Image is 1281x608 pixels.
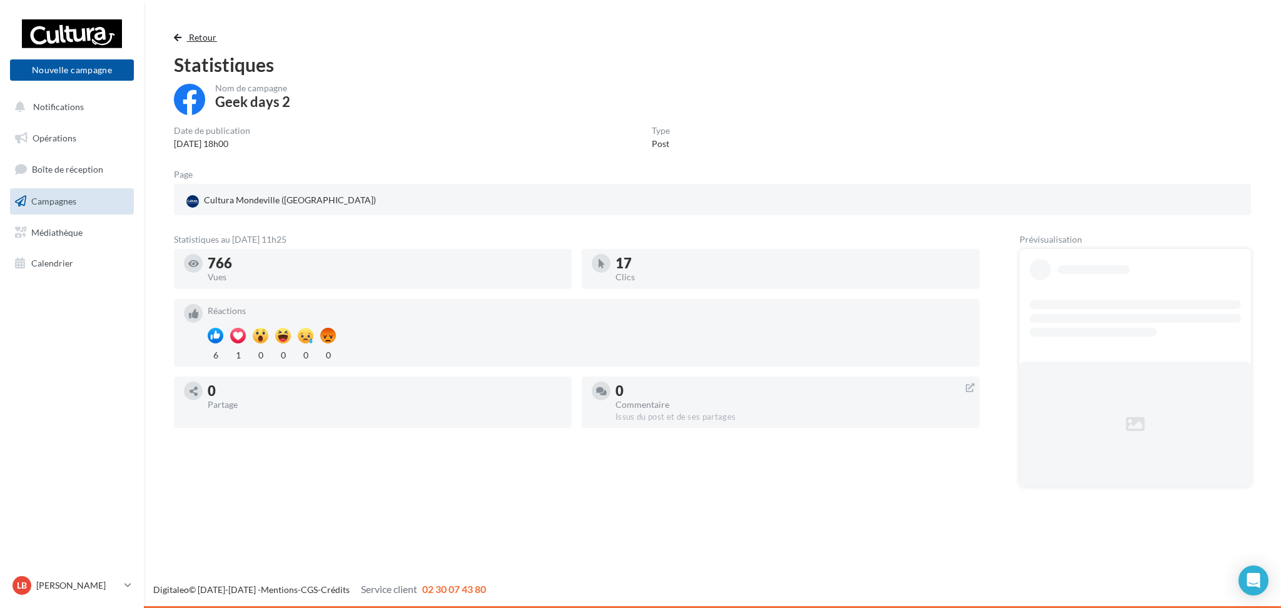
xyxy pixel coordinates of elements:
button: Nouvelle campagne [10,59,134,81]
a: Médiathèque [8,220,136,246]
div: 0 [615,384,970,398]
span: Opérations [33,133,76,143]
span: © [DATE]-[DATE] - - - [153,584,486,595]
span: Campagnes [31,196,76,206]
a: Crédits [321,584,350,595]
div: Commentaire [615,400,970,409]
span: LB [17,579,27,592]
span: 02 30 07 43 80 [422,583,486,595]
span: Notifications [33,101,84,112]
div: Post [652,138,670,150]
div: Nom de campagne [215,84,290,93]
div: 1 [230,347,246,362]
div: Partage [208,400,562,409]
div: Open Intercom Messenger [1238,565,1268,595]
div: Clics [615,273,970,281]
div: Réactions [208,307,970,315]
div: Page [174,170,203,179]
button: Retour [174,30,222,45]
a: Opérations [8,125,136,151]
span: Service client [361,583,417,595]
span: Médiathèque [31,226,83,237]
a: Campagnes [8,188,136,215]
div: Type [652,126,670,135]
div: [DATE] 18h00 [174,138,250,150]
div: 0 [208,384,562,398]
div: 0 [298,347,313,362]
div: Issus du post et de ses partages [615,412,970,423]
span: Retour [189,32,217,43]
a: Cultura Mondeville ([GEOGRAPHIC_DATA]) [184,191,536,210]
div: 6 [208,347,223,362]
div: 17 [615,256,970,270]
a: LB [PERSON_NAME] [10,574,134,597]
a: CGS [301,584,318,595]
a: Digitaleo [153,584,189,595]
div: Vues [208,273,562,281]
div: 766 [208,256,562,270]
a: Calendrier [8,250,136,276]
button: Notifications [8,94,131,120]
div: 0 [275,347,291,362]
div: 0 [320,347,336,362]
div: Statistiques au [DATE] 11h25 [174,235,980,244]
a: Mentions [261,584,298,595]
div: Prévisualisation [1020,235,1251,244]
div: 0 [253,347,268,362]
div: Geek days 2 [215,95,290,109]
span: Calendrier [31,258,73,268]
a: Boîte de réception [8,156,136,183]
div: Date de publication [174,126,250,135]
div: Cultura Mondeville ([GEOGRAPHIC_DATA]) [184,191,378,210]
div: Statistiques [174,55,1251,74]
p: [PERSON_NAME] [36,579,119,592]
span: Boîte de réception [32,164,103,175]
